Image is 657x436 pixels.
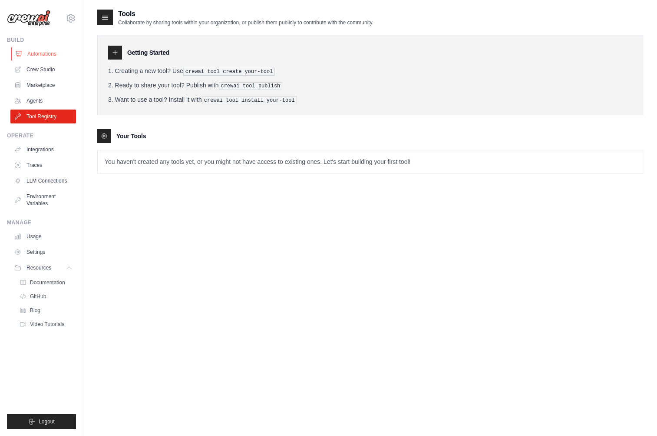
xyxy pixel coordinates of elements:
[16,276,76,289] a: Documentation
[98,150,643,173] p: You haven't created any tools yet, or you might not have access to existing ones. Let's start bui...
[10,94,76,108] a: Agents
[16,304,76,316] a: Blog
[30,293,46,300] span: GitHub
[118,9,373,19] h2: Tools
[10,63,76,77] a: Crew Studio
[7,10,50,27] img: Logo
[10,158,76,172] a: Traces
[219,82,283,90] pre: crewai tool publish
[30,307,40,314] span: Blog
[16,290,76,303] a: GitHub
[202,97,297,104] pre: crewai tool install your-tool
[30,279,65,286] span: Documentation
[127,48,169,57] h3: Getting Started
[108,95,632,104] li: Want to use a tool? Install it with
[10,261,76,275] button: Resources
[30,321,64,328] span: Video Tutorials
[118,19,373,26] p: Collaborate by sharing tools within your organization, or publish them publicly to contribute wit...
[7,219,76,226] div: Manage
[39,418,55,425] span: Logout
[16,318,76,330] a: Video Tutorials
[108,81,632,90] li: Ready to share your tool? Publish with
[7,132,76,139] div: Operate
[108,67,632,76] li: Creating a new tool? Use
[116,132,146,140] h3: Your Tools
[7,414,76,429] button: Logout
[10,174,76,188] a: LLM Connections
[10,190,76,210] a: Environment Variables
[183,68,275,76] pre: crewai tool create your-tool
[10,245,76,259] a: Settings
[10,110,76,123] a: Tool Registry
[10,78,76,92] a: Marketplace
[7,37,76,43] div: Build
[10,143,76,156] a: Integrations
[11,47,77,61] a: Automations
[10,230,76,243] a: Usage
[26,264,51,271] span: Resources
